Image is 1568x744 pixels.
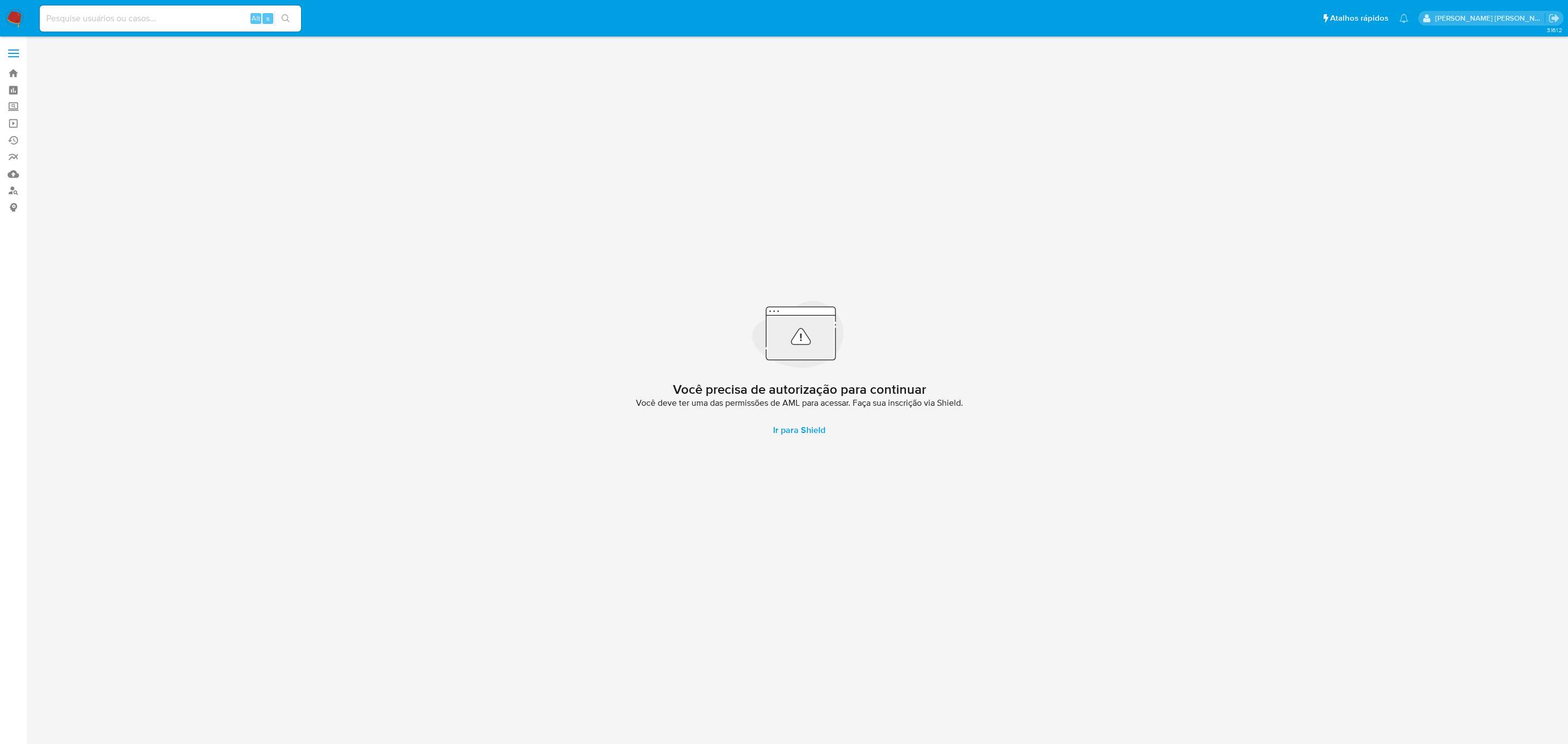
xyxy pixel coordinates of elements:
[760,417,838,443] a: Ir para Shield
[1330,13,1388,24] span: Atalhos rápidos
[773,417,825,443] span: Ir para Shield
[673,381,926,398] h2: Você precisa de autorização para continuar
[274,11,297,26] button: search-icon
[1435,13,1545,23] p: emerson.gomes@mercadopago.com.br
[252,13,260,23] span: Alt
[40,11,301,26] input: Pesquise usuários ou casos...
[1548,13,1560,24] a: Sair
[636,398,963,408] span: Você deve ter uma das permissões de AML para acessar. Faça sua inscrição via Shield.
[266,13,269,23] span: s
[1399,14,1408,23] a: Notificações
